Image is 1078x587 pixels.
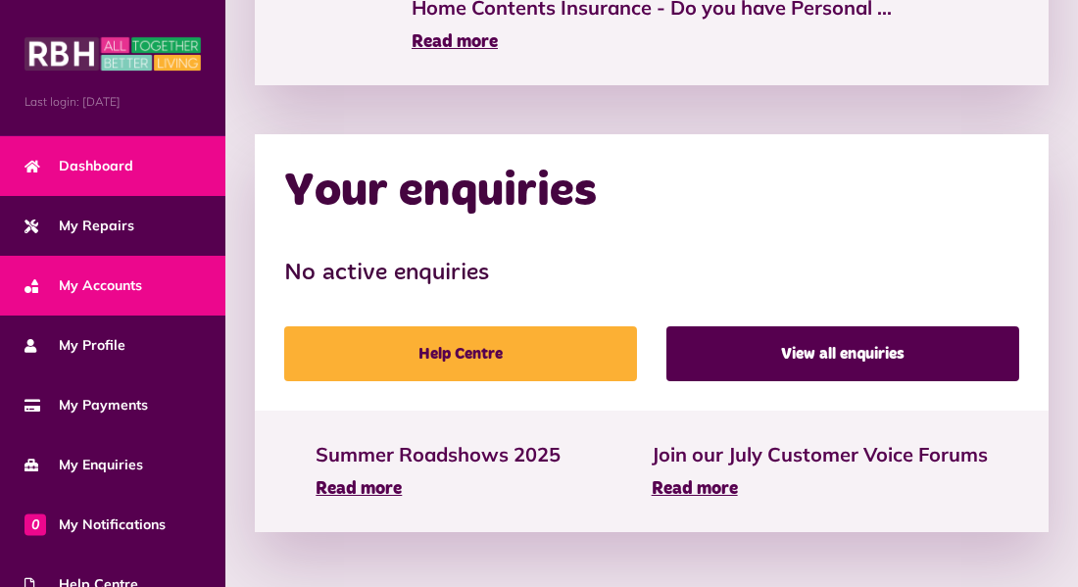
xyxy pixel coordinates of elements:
span: Join our July Customer Voice Forums [652,440,988,469]
span: Summer Roadshows 2025 [316,440,561,469]
a: Help Centre [284,326,637,381]
h3: No active enquiries [284,260,1019,288]
span: My Repairs [24,216,134,236]
a: Join our July Customer Voice Forums Read more [652,440,988,503]
span: My Profile [24,335,125,356]
img: MyRBH [24,34,201,73]
span: My Notifications [24,514,166,535]
span: Dashboard [24,156,133,176]
a: Summer Roadshows 2025 Read more [316,440,561,503]
span: Read more [412,33,498,51]
a: View all enquiries [666,326,1019,381]
span: My Enquiries [24,455,143,475]
span: Read more [316,480,402,498]
span: Read more [652,480,738,498]
span: 0 [24,514,46,535]
span: My Payments [24,395,148,416]
h2: Your enquiries [284,164,597,220]
span: My Accounts [24,275,142,296]
span: Last login: [DATE] [24,93,201,111]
